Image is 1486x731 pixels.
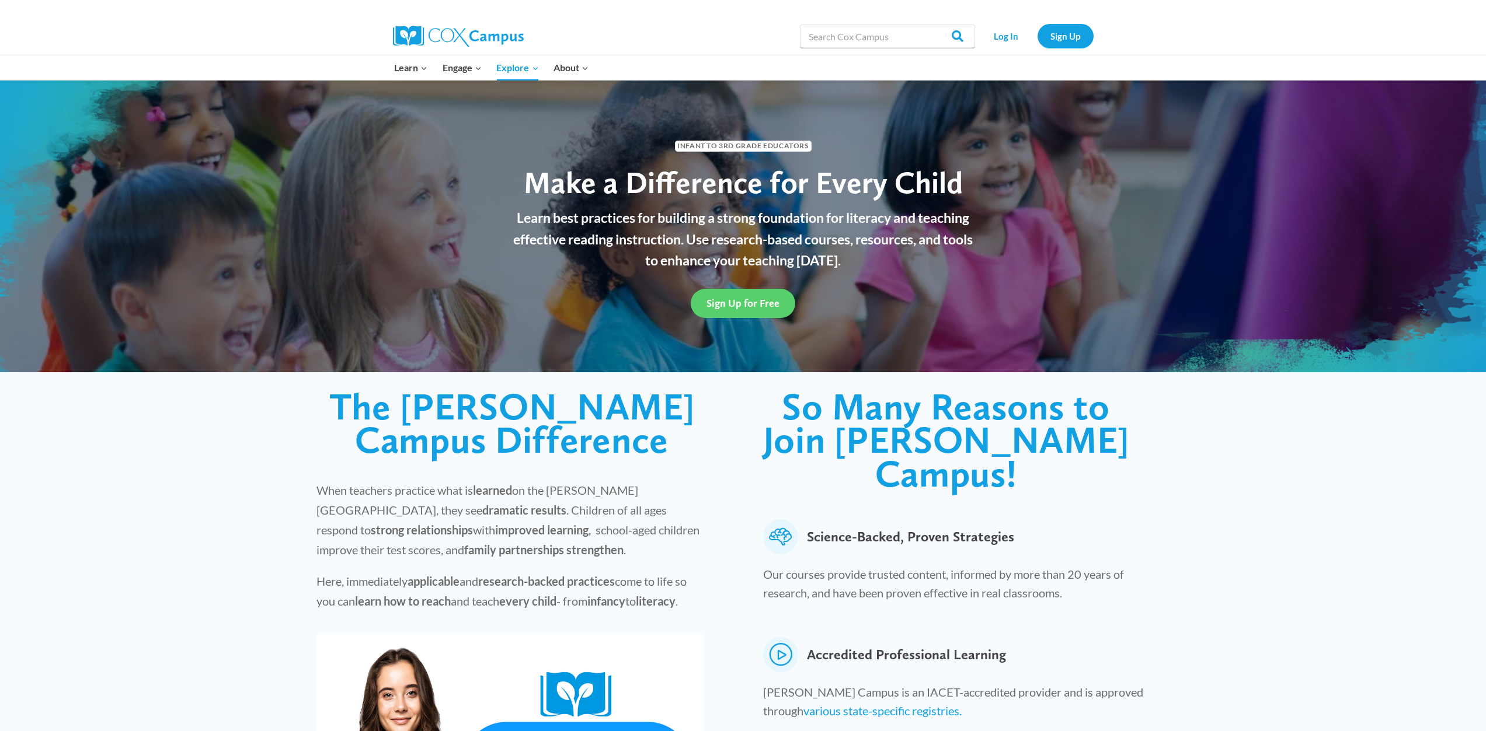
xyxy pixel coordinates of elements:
a: Sign Up [1038,24,1094,48]
span: The [PERSON_NAME] Campus Difference [329,384,695,463]
span: Infant to 3rd Grade Educators [675,141,812,152]
img: Cox Campus [393,26,524,47]
span: Engage [443,60,482,75]
strong: learned [473,483,512,497]
nav: Primary Navigation [387,55,596,80]
span: Science-Backed, Proven Strategies [807,519,1014,554]
a: Log In [981,24,1032,48]
span: Explore [496,60,538,75]
strong: research-backed practices [478,574,615,588]
p: [PERSON_NAME] Campus is an IACET-accredited provider and is approved through [763,683,1161,726]
strong: applicable [408,574,460,588]
span: Here, immediately and come to life so you can and teach - from to . [316,574,687,608]
strong: every child [499,594,556,608]
strong: literacy [636,594,676,608]
span: When teachers practice what is on the [PERSON_NAME][GEOGRAPHIC_DATA], they see . Children of all ... [316,483,700,557]
nav: Secondary Navigation [981,24,1094,48]
a: various state-specific registries. [803,704,962,718]
span: Learn [394,60,427,75]
p: Learn best practices for building a strong foundation for literacy and teaching effective reading... [507,207,980,271]
strong: improved learning [495,523,589,537]
span: About [554,60,589,75]
strong: strong relationships [371,523,473,537]
span: Accredited Professional Learning [807,637,1006,672]
strong: family partnerships strengthen [464,543,624,557]
span: Make a Difference for Every Child [524,164,963,201]
strong: learn how to reach [355,594,451,608]
input: Search Cox Campus [800,25,975,48]
span: Sign Up for Free [707,297,779,309]
p: Our courses provide trusted content, informed by more than 20 years of research, and have been pr... [763,565,1161,608]
span: So Many Reasons to Join [PERSON_NAME] Campus! [763,384,1129,496]
a: Sign Up for Free [691,289,795,317]
strong: dramatic results [482,503,566,517]
strong: infancy [587,594,625,608]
